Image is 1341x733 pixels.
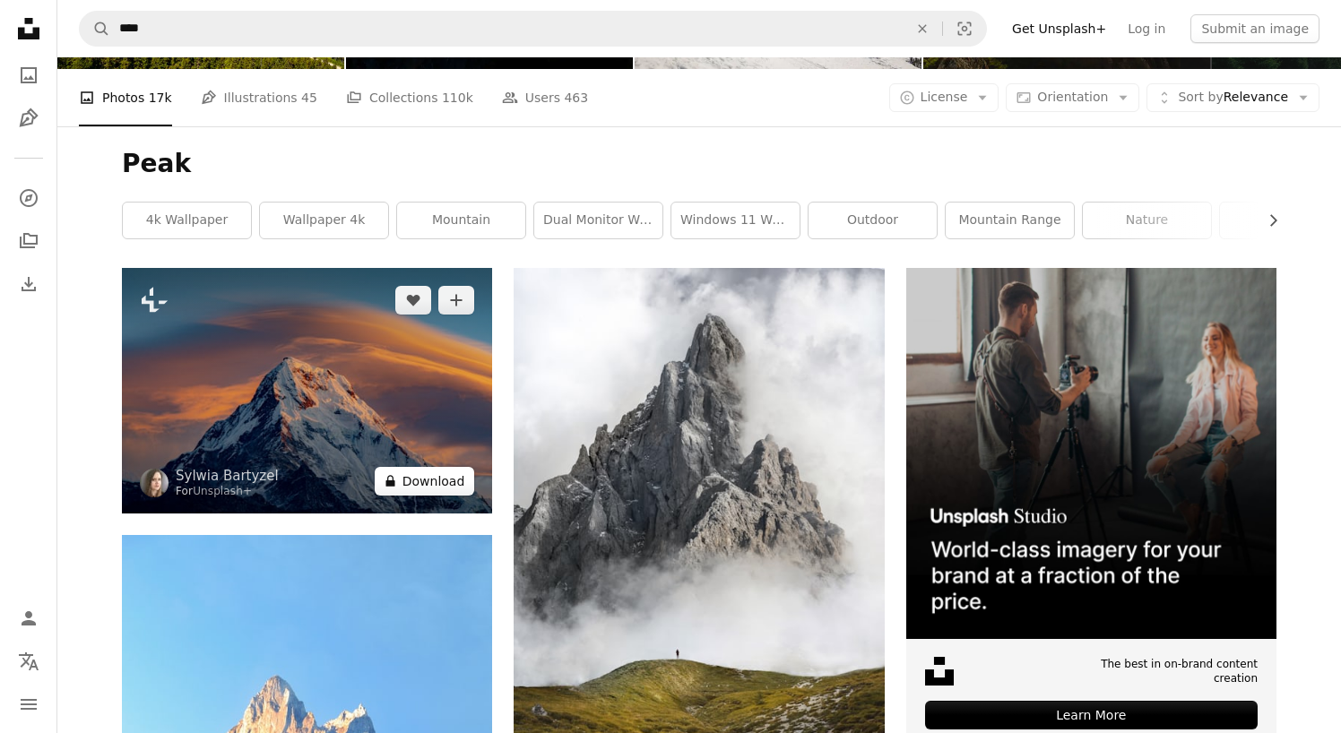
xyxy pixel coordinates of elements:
a: a very tall mountain covered in snow under a cloudy sky [122,383,492,399]
button: Sort byRelevance [1146,83,1319,112]
button: License [889,83,999,112]
a: nature [1083,203,1211,238]
button: scroll list to the right [1257,203,1276,238]
a: dual monitor wallpaper [534,203,662,238]
button: Add to Collection [438,286,474,315]
button: Submit an image [1190,14,1319,43]
span: Relevance [1178,89,1288,107]
button: Language [11,643,47,679]
button: Download [375,467,475,496]
a: Home — Unsplash [11,11,47,50]
span: License [921,90,968,104]
a: Get Unsplash+ [1001,14,1117,43]
a: Collections 110k [346,69,473,126]
img: a very tall mountain covered in snow under a cloudy sky [122,268,492,513]
div: Learn More [925,701,1258,729]
a: mountain [397,203,525,238]
span: 45 [301,88,317,108]
button: Menu [11,686,47,722]
a: Log in [1117,14,1176,43]
a: Explore [11,180,47,216]
img: Go to Sylwia Bartyzel's profile [140,469,169,497]
a: mountain range [946,203,1074,238]
a: Users 463 [502,69,588,126]
a: Photos [11,57,47,93]
a: outdoor [809,203,937,238]
a: Log in / Sign up [11,600,47,636]
button: Orientation [1006,83,1139,112]
a: Sylwia Bartyzel [176,467,279,485]
div: For [176,485,279,499]
a: Download History [11,266,47,302]
button: Search Unsplash [80,12,110,46]
button: Clear [903,12,942,46]
a: Illustrations 45 [201,69,317,126]
a: windows 11 wallpaper [671,203,800,238]
img: file-1631678316303-ed18b8b5cb9cimage [925,657,954,686]
a: wallpaper 4k [260,203,388,238]
span: Orientation [1037,90,1108,104]
a: Unsplash+ [193,485,252,497]
span: Sort by [1178,90,1223,104]
span: 463 [564,88,588,108]
h1: Peak [122,148,1276,180]
span: The best in on-brand content creation [1054,657,1258,687]
a: 4k wallpaper [123,203,251,238]
a: gray mountain during daytime photo [514,538,884,554]
span: 110k [442,88,473,108]
button: Visual search [943,12,986,46]
button: Like [395,286,431,315]
form: Find visuals sitewide [79,11,987,47]
a: Illustrations [11,100,47,136]
img: file-1715651741414-859baba4300dimage [906,268,1276,638]
a: Collections [11,223,47,259]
